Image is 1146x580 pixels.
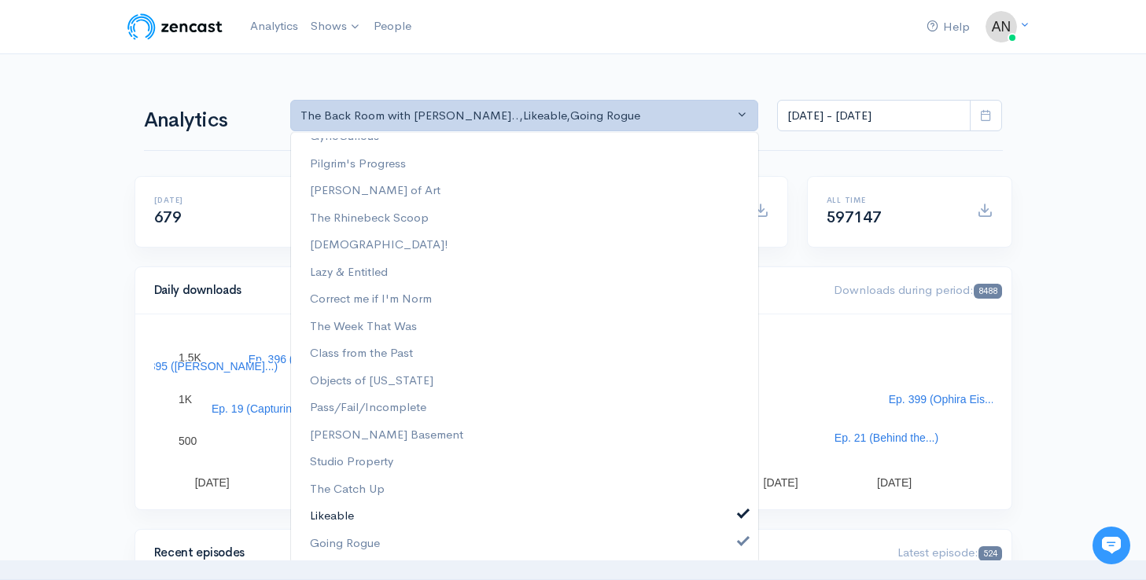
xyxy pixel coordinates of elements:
[244,9,304,43] a: Analytics
[310,236,448,254] span: [DEMOGRAPHIC_DATA]!
[211,402,310,415] text: Ep. 19 (Capturing...)
[310,209,429,227] span: The Rhinebeck Scoop
[46,296,281,327] input: Search articles
[986,11,1017,42] img: ...
[129,360,277,373] text: Ep. 395 ([PERSON_NAME]...)
[897,545,1001,560] span: Latest episode:
[827,207,882,227] span: 597147
[888,393,997,406] text: Ep. 399 (Ophira Eis...)
[310,480,385,498] span: The Catch Up
[877,476,912,489] text: [DATE]
[179,393,193,406] text: 1K
[670,417,761,430] text: [PERSON_NAME]
[154,546,535,560] h4: Recent episodes
[777,100,971,132] input: analytics date range selector
[194,476,229,489] text: [DATE]
[144,109,271,132] h1: Analytics
[978,546,1001,561] span: 524
[24,208,290,240] button: New conversation
[763,476,798,489] text: [DATE]
[310,426,463,444] span: [PERSON_NAME] Basement
[304,9,367,44] a: Shows
[310,290,432,308] span: Correct me if I'm Norm
[834,431,938,444] text: Ep. 21 (Behind the...)
[154,196,286,204] h6: [DATE]
[310,453,393,471] span: Studio Property
[310,318,417,336] span: The Week That Was
[920,10,976,44] a: Help
[24,76,291,101] h1: Hi 👋
[827,196,958,204] h6: All time
[179,435,197,447] text: 500
[367,9,418,43] a: People
[101,218,189,230] span: New conversation
[310,127,379,145] span: GynoCurious
[834,282,1001,297] span: Downloads during period:
[24,105,291,180] h2: Just let us know if you need anything and we'll be happy to help! 🙂
[310,534,380,552] span: Going Rogue
[1093,527,1130,564] iframe: gist-messenger-bubble-iframe
[248,353,387,365] text: Ep. 396 ([PERSON_NAME])
[310,344,413,362] span: Class from the Past
[154,207,182,227] span: 679
[974,284,1001,299] span: 8488
[179,351,201,364] text: 1.5K
[310,155,406,173] span: Pilgrim's Progress
[300,107,735,125] div: The Back Room with [PERSON_NAME].. , Likeable , Going Rogue
[310,372,433,390] span: Objects of [US_STATE]
[125,11,225,42] img: ZenCast Logo
[154,333,993,490] svg: A chart.
[290,100,759,132] button: The Back Room with Andy O..., Likeable, Going Rogue
[21,270,293,288] p: Find an answer quickly
[310,263,388,281] span: Lazy & Entitled
[310,182,440,200] span: [PERSON_NAME] of Art
[310,398,426,417] span: Pass/Fail/Incomplete
[154,284,816,297] h4: Daily downloads
[310,507,354,525] span: Likeable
